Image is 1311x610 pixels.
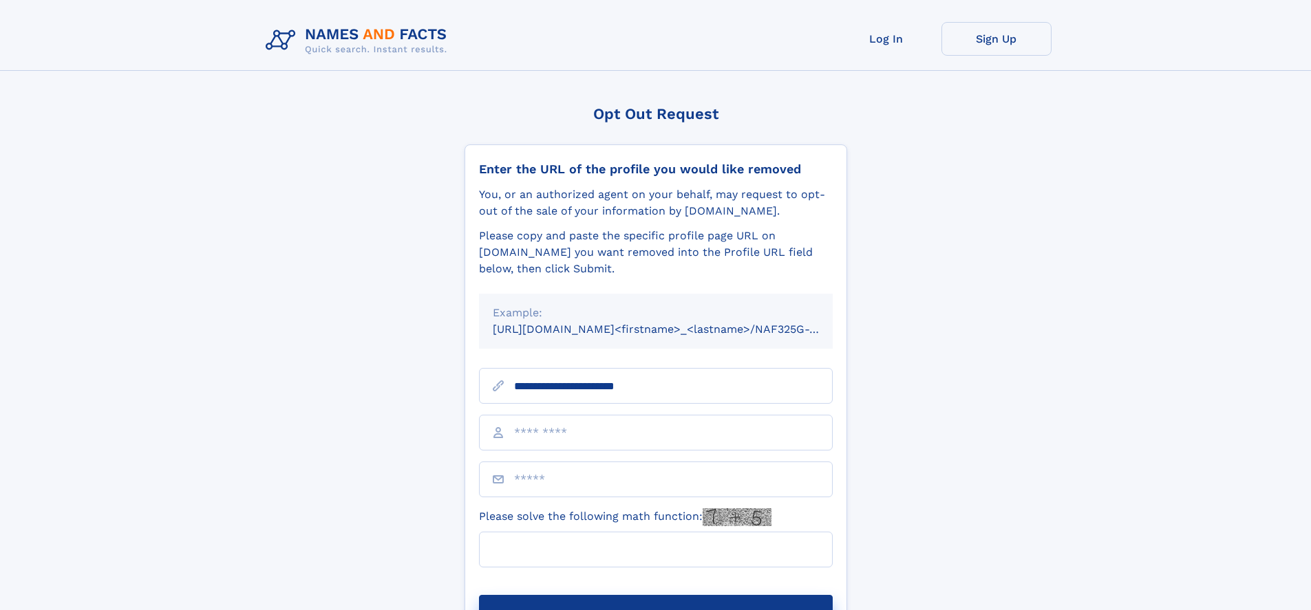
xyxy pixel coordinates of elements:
div: Opt Out Request [465,105,847,122]
div: Enter the URL of the profile you would like removed [479,162,833,177]
a: Log In [831,22,941,56]
small: [URL][DOMAIN_NAME]<firstname>_<lastname>/NAF325G-xxxxxxxx [493,323,859,336]
div: Example: [493,305,819,321]
a: Sign Up [941,22,1052,56]
img: Logo Names and Facts [260,22,458,59]
div: You, or an authorized agent on your behalf, may request to opt-out of the sale of your informatio... [479,186,833,219]
label: Please solve the following math function: [479,508,771,526]
div: Please copy and paste the specific profile page URL on [DOMAIN_NAME] you want removed into the Pr... [479,228,833,277]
